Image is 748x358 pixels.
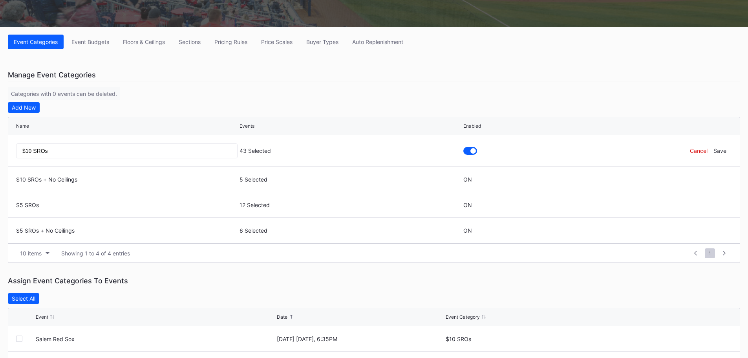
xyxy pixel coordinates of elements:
div: Sections [179,39,201,45]
div: Event Budgets [71,39,109,45]
div: Floors & Ceilings [123,39,165,45]
div: Showing 1 to 4 of 4 entries [61,250,130,257]
button: Add New [8,102,40,113]
button: Auto Replenishment [346,35,409,49]
div: Manage Event Categories [8,69,740,81]
div: Event Categories [14,39,58,45]
div: Assign Event Categories To Events [8,275,740,287]
div: Enabled [463,123,481,129]
div: Auto Replenishment [352,39,403,45]
div: 6 Selected [240,227,461,234]
div: [DATE] [DATE], 6:35PM [277,336,444,342]
div: $10 SROs [446,336,685,342]
div: ON [463,202,472,208]
button: Pricing Rules [208,35,253,49]
button: Price Scales [255,35,298,49]
div: ON [463,227,472,234]
div: $5 SROs [16,202,238,208]
div: Categories with 0 events can be deleted. [8,87,120,100]
button: Buyer Types [300,35,344,49]
div: Cancel [690,147,708,154]
span: 1 [705,248,715,258]
div: Pricing Rules [214,39,247,45]
div: ON [463,176,472,183]
div: 43 Selected [240,147,461,154]
div: Price Scales [261,39,293,45]
div: Add New [12,104,36,111]
div: Events [240,123,254,129]
div: Name [16,123,29,129]
button: Event Budgets [66,35,115,49]
div: 5 Selected [240,176,461,183]
button: Select All [8,293,39,304]
div: Event Category [446,314,480,320]
div: Salem Red Sox [36,336,275,342]
button: Sections [173,35,207,49]
div: 12 Selected [240,202,461,208]
div: Date [277,314,287,320]
div: Buyer Types [306,39,338,45]
div: Select All [12,295,35,302]
div: Save [713,147,726,154]
button: Event Categories [8,35,64,49]
div: Event [36,314,48,320]
div: $10 SROs + No Ceilings [16,176,238,183]
button: Floors & Ceilings [117,35,171,49]
div: 10 items [20,250,42,257]
button: 10 items [16,248,53,259]
div: $5 SROs + No Ceilings [16,227,238,234]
